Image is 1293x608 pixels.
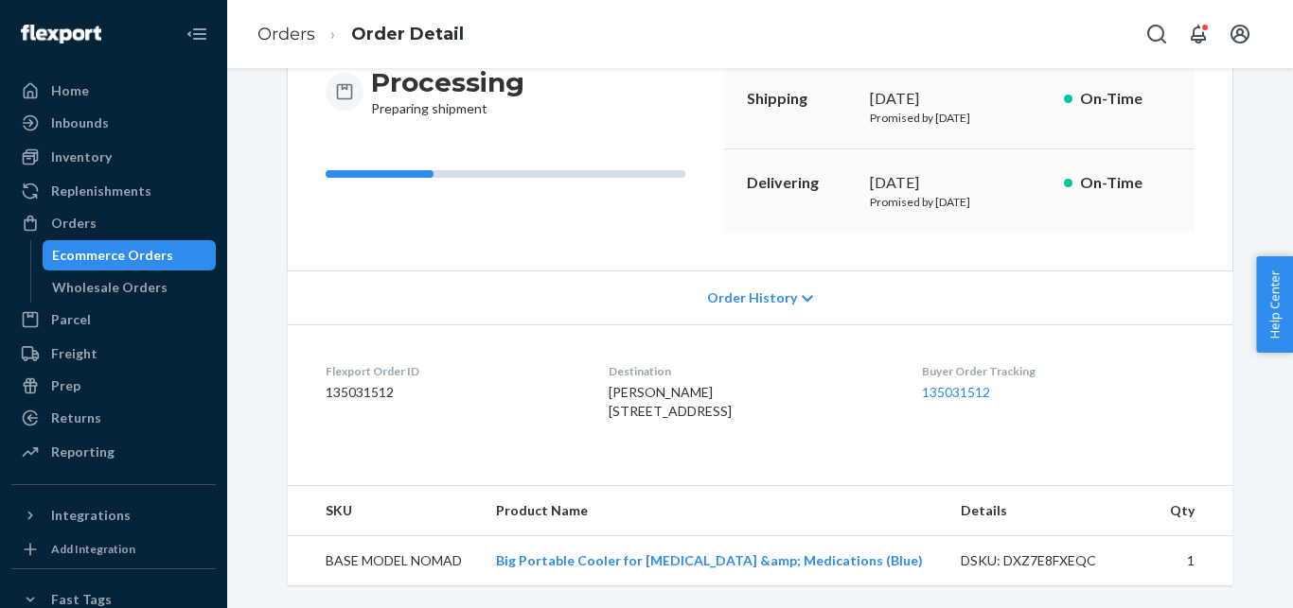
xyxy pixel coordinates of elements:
div: Inventory [51,148,112,166]
button: Close Navigation [178,15,216,53]
dt: Buyer Order Tracking [922,363,1195,379]
div: Freight [51,344,97,363]
button: Integrations [11,500,216,530]
a: Orders [11,208,216,238]
p: On-Time [1080,172,1172,194]
div: Wholesale Orders [52,278,168,297]
button: Open notifications [1179,15,1217,53]
ol: breadcrumbs [242,7,479,62]
div: Returns [51,408,101,427]
a: Big Portable Cooler for [MEDICAL_DATA] &amp; Medications (Blue) [496,552,923,568]
a: Inbounds [11,108,216,138]
div: Replenishments [51,182,151,200]
div: Inbounds [51,113,109,132]
a: Add Integration [11,538,216,561]
div: [DATE] [870,172,1049,194]
a: Wholesale Orders [43,272,217,303]
p: Delivering [747,172,855,194]
a: Ecommerce Orders [43,240,217,270]
a: Order Detail [351,24,464,44]
dd: 135031512 [326,383,578,402]
dt: Flexport Order ID [326,363,578,379]
a: Reporting [11,437,216,467]
h3: Processing [371,65,524,99]
p: Promised by [DATE] [870,194,1049,210]
td: 1 [1154,536,1232,586]
a: Home [11,76,216,106]
a: Returns [11,403,216,433]
a: Freight [11,339,216,369]
div: Add Integration [51,541,135,557]
a: Parcel [11,304,216,335]
div: Home [51,81,89,100]
div: [DATE] [870,88,1049,110]
div: Preparing shipment [371,65,524,118]
th: Qty [1154,486,1232,536]
img: Flexport logo [21,25,101,43]
span: Order History [707,288,797,307]
a: Orders [257,24,315,44]
button: Open Search Box [1138,15,1176,53]
span: [PERSON_NAME] [STREET_ADDRESS] [609,384,732,419]
th: Product Name [481,486,946,536]
p: Promised by [DATE] [870,110,1049,126]
dt: Destination [609,363,891,379]
a: 135031512 [922,384,990,400]
a: Inventory [11,142,216,172]
div: Prep [51,376,80,395]
button: Help Center [1256,256,1293,353]
a: Prep [11,371,216,401]
div: Ecommerce Orders [52,246,173,265]
div: DSKU: DXZ7E8FXEQC [961,551,1139,570]
div: Parcel [51,310,91,329]
a: Replenishments [11,176,216,206]
th: Details [946,486,1154,536]
button: Open account menu [1221,15,1259,53]
div: Reporting [51,443,115,461]
th: SKU [288,486,481,536]
p: Shipping [747,88,855,110]
div: Orders [51,214,97,233]
p: On-Time [1080,88,1172,110]
td: BASE MODEL NOMAD [288,536,481,586]
div: Integrations [51,506,131,525]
